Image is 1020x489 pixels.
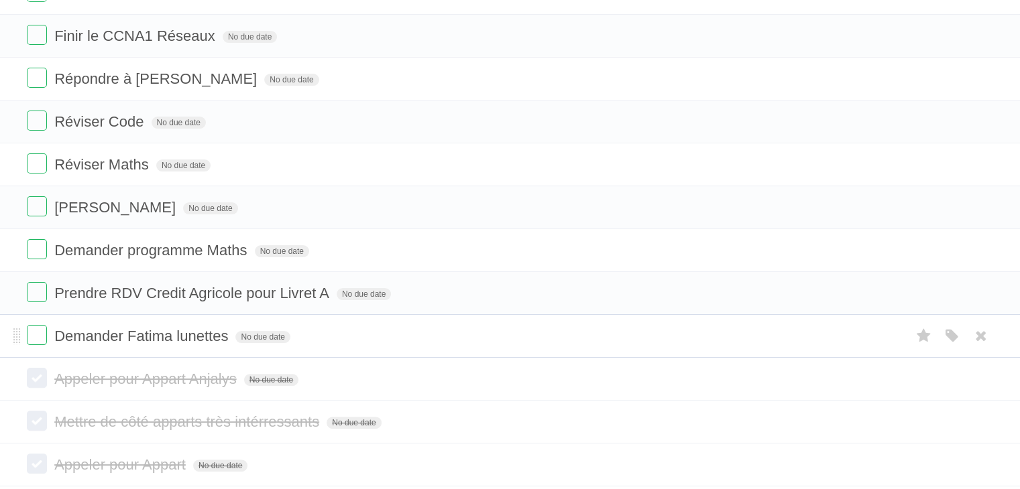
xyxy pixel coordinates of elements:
[193,460,247,472] span: No due date
[27,325,47,345] label: Done
[911,325,937,347] label: Star task
[54,370,240,387] span: Appeler pour Appart Anjalys
[235,331,290,343] span: No due date
[54,199,179,216] span: [PERSON_NAME]
[223,31,277,43] span: No due date
[54,113,147,130] span: Réviser Code
[183,202,237,214] span: No due date
[27,282,47,302] label: Done
[54,27,219,44] span: Finir le CCNA1 Réseaux
[327,417,381,429] span: No due date
[255,245,309,257] span: No due date
[244,374,298,386] span: No due date
[54,70,260,87] span: Répondre à [PERSON_NAME]
[27,411,47,431] label: Done
[27,239,47,259] label: Done
[156,159,211,171] span: No due date
[27,196,47,216] label: Done
[27,453,47,474] label: Done
[54,242,250,259] span: Demander programme Maths
[54,413,323,430] span: Mettre de côté apparts très intérressants
[54,328,231,344] span: Demander Fatima lunettes
[27,153,47,173] label: Done
[27,111,47,131] label: Done
[54,156,152,173] span: Réviser Maths
[27,368,47,388] label: Done
[337,288,391,300] span: No due date
[54,456,189,473] span: Appeler pour Appart
[27,25,47,45] label: Done
[264,74,319,86] span: No due date
[152,117,206,129] span: No due date
[54,285,333,301] span: Prendre RDV Credit Agricole pour Livret A
[27,68,47,88] label: Done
